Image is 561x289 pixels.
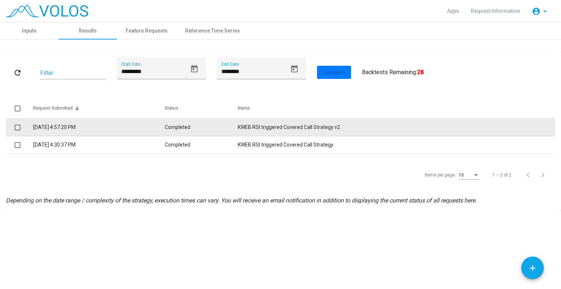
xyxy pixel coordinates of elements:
[538,168,552,182] button: Next page
[492,172,511,178] div: 1 – 2 of 2
[126,27,168,35] div: Feature Requests
[165,105,178,111] div: Status
[323,69,345,75] span: Compare
[465,4,526,18] a: Request Information
[521,256,544,279] button: Add icon
[459,172,464,178] span: 10
[447,8,459,14] span: Apps
[33,119,165,136] td: [DATE] 4:57:20 PM
[165,119,238,136] td: Completed
[459,173,479,178] mat-select: Items per page:
[79,27,97,35] div: Results
[238,105,546,111] div: Name
[238,105,250,111] div: Name
[22,27,37,35] div: Inputs
[471,8,520,14] span: Request Information
[523,168,538,182] button: Previous page
[33,105,73,111] div: Request Submitted
[417,69,424,76] b: 28
[532,7,541,16] mat-icon: account_circle
[362,68,424,77] div: Backtests Remaining:
[13,68,22,77] mat-icon: refresh
[317,66,351,79] button: Compare
[165,136,238,154] td: Completed
[6,197,477,204] i: Depending on the date range / complexity of the strategy, execution times can vary. You will reci...
[541,7,549,16] mat-icon: arrow_drop_down
[238,119,555,136] td: KWEB RSI triggered Covered Call Strategy v2
[33,105,165,111] div: Request Submitted
[441,4,465,18] a: Apps
[425,172,456,178] div: Items per page:
[287,62,302,76] button: Open calendar
[165,105,238,111] div: Status
[238,136,555,154] td: KWEB RSI triggered Covered Call Strategy
[33,136,165,154] td: [DATE] 4:30:37 PM
[185,27,240,35] div: Reference Time Series
[528,263,537,273] mat-icon: add
[187,62,202,76] button: Open calendar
